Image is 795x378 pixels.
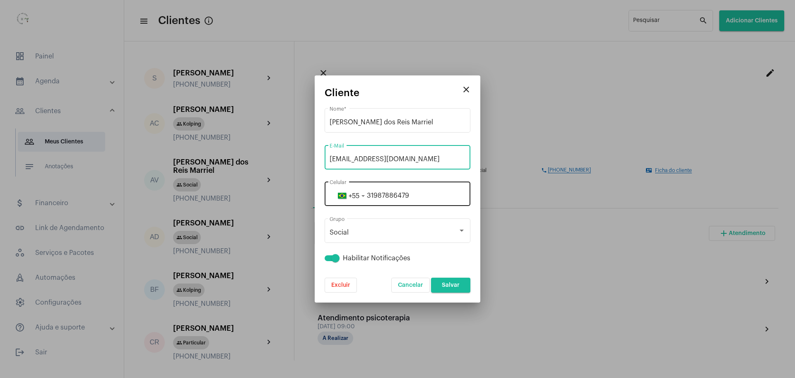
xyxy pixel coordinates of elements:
input: E-Mail [330,155,465,163]
button: Excluir [325,278,357,293]
input: 31 99999-1111 [330,192,465,199]
span: Excluir [331,282,350,288]
span: Social [330,229,349,236]
button: Salvar [431,278,470,293]
input: Digite o nome [330,119,465,126]
span: Habilitar Notificações [343,253,410,263]
span: +55 [349,192,359,199]
span: Cancelar [398,282,423,288]
span: Cliente [325,87,359,98]
button: Cancelar [391,278,430,293]
button: +55 [330,185,367,206]
span: Salvar [442,282,460,288]
mat-icon: close [461,85,471,94]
